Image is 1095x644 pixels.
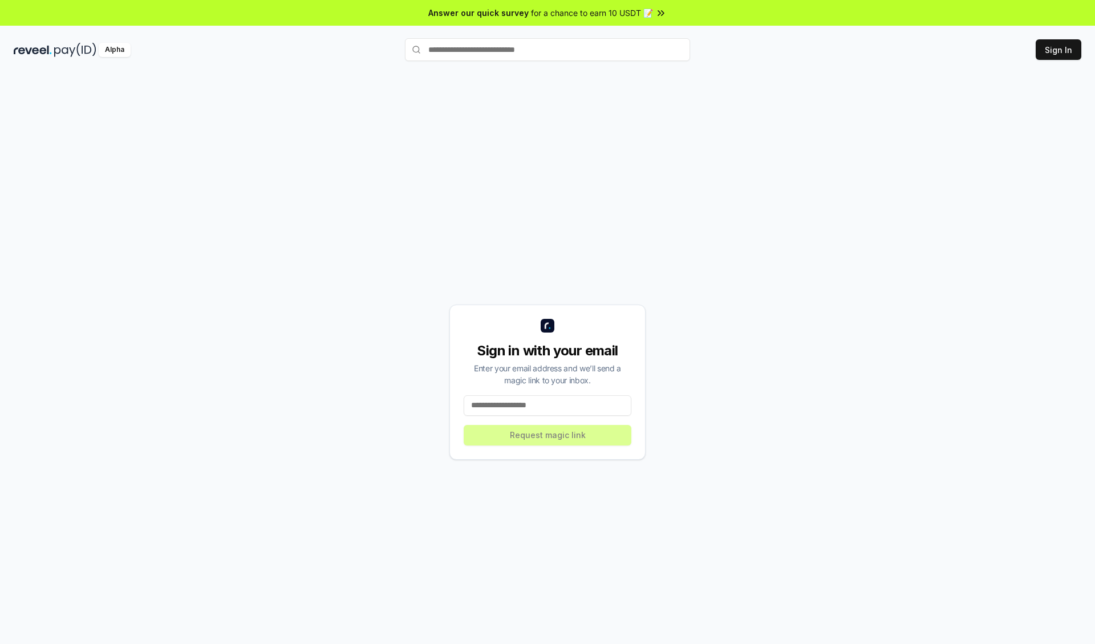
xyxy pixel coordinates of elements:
div: Alpha [99,43,131,57]
span: Answer our quick survey [428,7,529,19]
div: Enter your email address and we’ll send a magic link to your inbox. [464,362,631,386]
img: pay_id [54,43,96,57]
div: Sign in with your email [464,342,631,360]
img: logo_small [541,319,554,333]
span: for a chance to earn 10 USDT 📝 [531,7,653,19]
img: reveel_dark [14,43,52,57]
button: Sign In [1036,39,1081,60]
